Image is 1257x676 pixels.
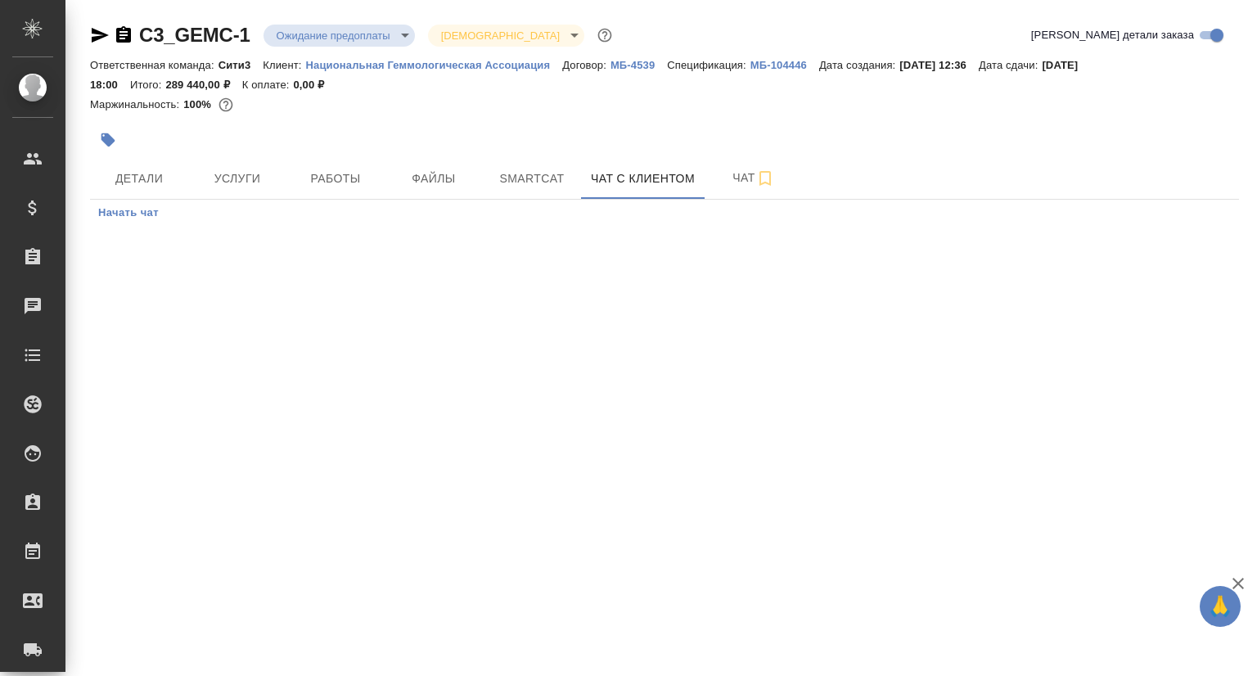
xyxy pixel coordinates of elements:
p: МБ-4539 [610,59,667,71]
p: Сити3 [219,59,264,71]
div: Ожидание предоплаты [264,25,415,47]
p: Ответственная команда: [90,59,219,71]
div: simple tabs example [90,200,1239,227]
p: [DATE] 12:36 [899,59,979,71]
span: Файлы [394,169,473,189]
p: Национальная Геммологическая Ассоциация [306,59,563,71]
p: 0,00 ₽ [293,79,336,91]
button: 0.00 RUB; [215,94,237,115]
button: Ожидание предоплаты [272,29,395,43]
p: Маржинальность: [90,98,183,110]
svg: Подписаться [755,169,775,188]
p: К оплате: [242,79,294,91]
a: МБ-104446 [750,57,819,71]
div: Ожидание предоплаты [428,25,584,47]
span: Чат с клиентом [591,169,695,189]
button: Скопировать ссылку для ЯМессенджера [90,25,110,45]
p: 289 440,00 ₽ [165,79,241,91]
p: Договор: [562,59,610,71]
a: C3_GEMC-1 [139,24,250,46]
p: 100% [183,98,215,110]
p: Дата сдачи: [979,59,1042,71]
p: Итого: [130,79,165,91]
span: Услуги [198,169,277,189]
span: Smartcat [493,169,571,189]
span: 🙏 [1206,589,1234,624]
button: Начать чат [90,200,167,227]
p: Дата создания: [819,59,899,71]
span: Начать чат [98,204,159,223]
a: МБ-4539 [610,57,667,71]
button: Добавить тэг [90,122,126,158]
button: Скопировать ссылку [114,25,133,45]
span: [PERSON_NAME] детали заказа [1031,27,1194,43]
a: Национальная Геммологическая Ассоциация [306,57,563,71]
button: Доп статусы указывают на важность/срочность заказа [594,25,615,46]
p: Спецификация: [667,59,750,71]
span: Детали [100,169,178,189]
p: МБ-104446 [750,59,819,71]
span: Чат [714,168,793,188]
span: Работы [296,169,375,189]
button: [DEMOGRAPHIC_DATA] [436,29,565,43]
button: 🙏 [1200,586,1241,627]
p: Клиент: [263,59,305,71]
